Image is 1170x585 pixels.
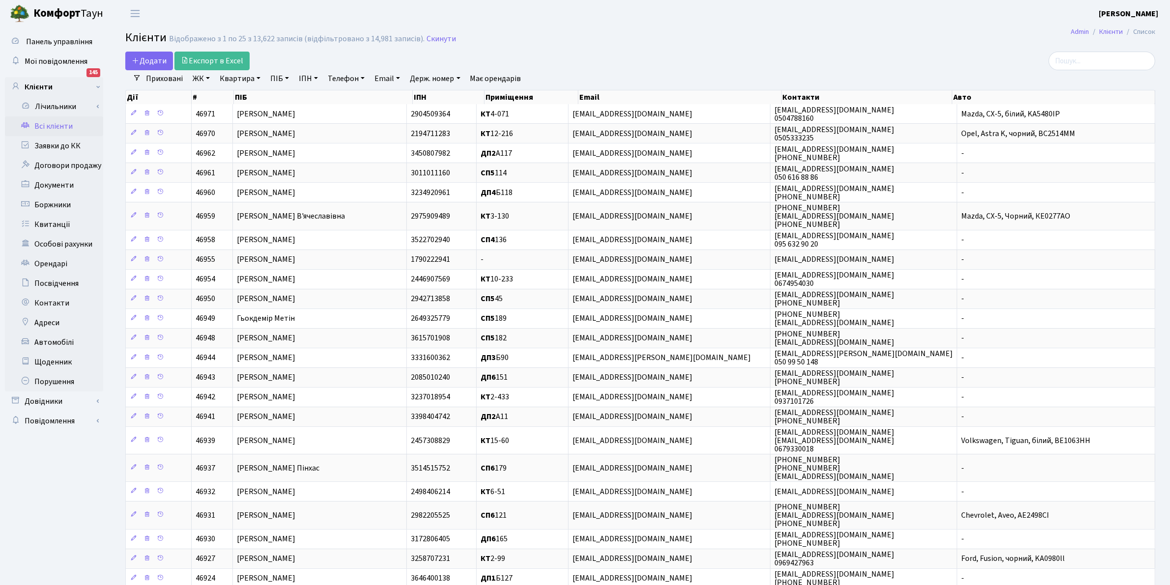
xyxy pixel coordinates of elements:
[10,4,29,24] img: logo.png
[5,391,103,411] a: Довідники
[196,333,215,344] span: 46948
[5,215,103,234] a: Квитанції
[961,435,1090,446] span: Volkswagen, Tiguan, білий, BE1063HH
[961,412,964,422] span: -
[237,333,295,344] span: [PERSON_NAME]
[411,313,450,324] span: 2649325779
[481,294,503,305] span: 45
[5,352,103,372] a: Щоденник
[125,52,173,70] a: Додати
[26,36,92,47] span: Панель управління
[237,235,295,246] span: [PERSON_NAME]
[196,554,215,564] span: 46927
[481,148,512,159] span: А117
[411,573,450,584] span: 3646400138
[123,5,147,22] button: Переключити навігацію
[237,463,319,474] span: [PERSON_NAME] Пінхас
[5,411,103,431] a: Повідомлення
[196,573,215,584] span: 46924
[1123,27,1155,37] li: Список
[5,333,103,352] a: Автомобілі
[481,486,490,497] b: КТ
[481,333,495,344] b: СП5
[481,294,495,305] b: СП5
[774,105,894,124] span: [EMAIL_ADDRESS][DOMAIN_NAME] 0504788160
[196,534,215,545] span: 46930
[572,372,692,383] span: [EMAIL_ADDRESS][DOMAIN_NAME]
[572,294,692,305] span: [EMAIL_ADDRESS][DOMAIN_NAME]
[5,313,103,333] a: Адреси
[572,128,692,139] span: [EMAIL_ADDRESS][DOMAIN_NAME]
[411,128,450,139] span: 2194711283
[1099,27,1123,37] a: Клієнти
[234,90,413,104] th: ПІБ
[961,573,964,584] span: -
[237,254,295,265] span: [PERSON_NAME]
[774,348,953,367] span: [EMAIL_ADDRESS][PERSON_NAME][DOMAIN_NAME] 050 99 50 148
[961,554,1065,564] span: Ford, Fusion, чорний, KA0980ll
[961,167,964,178] span: -
[5,32,103,52] a: Панель управління
[411,294,450,305] span: 2942713858
[1049,52,1155,70] input: Пошук...
[774,202,894,230] span: [PHONE_NUMBER] [EMAIL_ADDRESS][DOMAIN_NAME] [PHONE_NUMBER]
[411,463,450,474] span: 3514515752
[237,109,295,119] span: [PERSON_NAME]
[961,235,964,246] span: -
[411,148,450,159] span: 3450807982
[237,392,295,403] span: [PERSON_NAME]
[481,412,508,422] span: А11
[572,486,692,497] span: [EMAIL_ADDRESS][DOMAIN_NAME]
[237,187,295,198] span: [PERSON_NAME]
[572,274,692,285] span: [EMAIL_ADDRESS][DOMAIN_NAME]
[169,34,425,44] div: Відображено з 1 по 25 з 13,622 записів (відфільтровано з 14,981 записів).
[5,77,103,97] a: Клієнти
[572,534,692,545] span: [EMAIL_ADDRESS][DOMAIN_NAME]
[33,5,103,22] span: Таун
[237,167,295,178] span: [PERSON_NAME]
[411,510,450,521] span: 2982205525
[774,388,894,407] span: [EMAIL_ADDRESS][DOMAIN_NAME] 0937101726
[5,136,103,156] a: Заявки до КК
[196,109,215,119] span: 46971
[961,463,964,474] span: -
[125,29,167,46] span: Клієнти
[216,70,264,87] a: Квартира
[961,128,1075,139] span: Opel, Astra K, чорний, BC2514MM
[481,372,508,383] span: 151
[481,167,495,178] b: СП5
[961,187,964,198] span: -
[774,183,894,202] span: [EMAIL_ADDRESS][DOMAIN_NAME] [PHONE_NUMBER]
[572,412,692,422] span: [EMAIL_ADDRESS][DOMAIN_NAME]
[411,235,450,246] span: 3522702940
[406,70,464,87] a: Держ. номер
[5,195,103,215] a: Боржники
[196,148,215,159] span: 46962
[481,510,507,521] span: 121
[132,56,167,66] span: Додати
[266,70,293,87] a: ПІБ
[578,90,782,104] th: Email
[196,128,215,139] span: 46970
[572,392,692,403] span: [EMAIL_ADDRESS][DOMAIN_NAME]
[961,486,964,497] span: -
[481,235,507,246] span: 136
[196,167,215,178] span: 46961
[481,313,495,324] b: СП5
[481,372,496,383] b: ДП6
[774,454,894,482] span: [PHONE_NUMBER] [PHONE_NUMBER] [EMAIL_ADDRESS][DOMAIN_NAME]
[196,353,215,363] span: 46944
[142,70,187,87] a: Приховані
[961,392,964,403] span: -
[196,187,215,198] span: 46960
[411,534,450,545] span: 3172806405
[1099,8,1158,19] b: [PERSON_NAME]
[481,392,490,403] b: КТ
[572,148,692,159] span: [EMAIL_ADDRESS][DOMAIN_NAME]
[5,116,103,136] a: Всі клієнти
[295,70,322,87] a: ІПН
[481,534,508,545] span: 165
[371,70,404,87] a: Email
[572,573,692,584] span: [EMAIL_ADDRESS][DOMAIN_NAME]
[196,510,215,521] span: 46931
